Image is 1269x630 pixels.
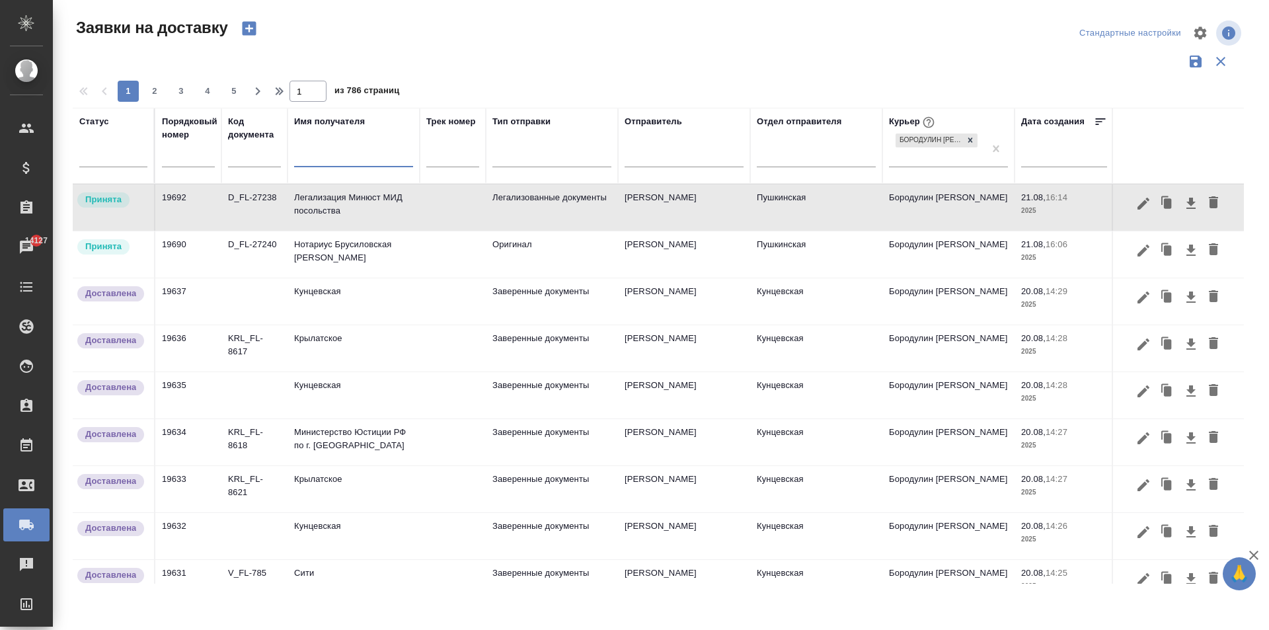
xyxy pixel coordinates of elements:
button: Скачать [1180,238,1202,263]
button: Сохранить фильтры [1183,49,1208,74]
td: KRL_FL-8618 [221,419,288,465]
td: KRL_FL-8617 [221,325,288,372]
div: Отдел отправителя [757,115,841,128]
td: Заверенные документы [486,372,618,418]
td: Бородулин [PERSON_NAME] [882,184,1015,231]
td: V_FL-785 [221,560,288,606]
button: 4 [197,81,218,102]
div: split button [1076,23,1184,44]
div: Порядковый номер [162,115,217,141]
button: Редактировать [1132,285,1155,310]
p: 2025 [1021,298,1107,311]
p: 2025 [1021,580,1107,593]
p: 20.08, [1021,474,1046,484]
td: Бородулин [PERSON_NAME] [882,325,1015,372]
button: Клонировать [1155,285,1180,310]
td: Кунцевская [750,560,882,606]
td: Заверенные документы [486,560,618,606]
td: 19635 [155,372,221,418]
td: [PERSON_NAME] [618,466,750,512]
span: Настроить таблицу [1184,17,1216,49]
button: 2 [144,81,165,102]
td: Кунцевская [750,419,882,465]
td: Кунцевская [750,372,882,418]
button: Редактировать [1132,426,1155,451]
div: Бородулин [PERSON_NAME] [896,134,963,147]
td: [PERSON_NAME] [618,278,750,325]
p: 2025 [1021,486,1107,499]
div: Статус [79,115,109,128]
td: D_FL-27238 [221,184,288,231]
p: 14:26 [1046,521,1067,531]
p: 2025 [1021,439,1107,452]
div: Документы доставлены, фактическая дата доставки проставиться автоматически [76,567,147,584]
span: 5 [223,85,245,98]
td: Бородулин [PERSON_NAME] [882,466,1015,512]
button: Удалить [1202,426,1225,451]
p: 2025 [1021,533,1107,546]
a: 14127 [3,231,50,264]
p: 20.08, [1021,568,1046,578]
p: 14:29 [1046,286,1067,296]
p: 20.08, [1021,427,1046,437]
button: Удалить [1202,332,1225,357]
div: Дата создания [1021,115,1085,128]
td: Бородулин [PERSON_NAME] [882,513,1015,559]
td: D_FL-27240 [221,231,288,278]
p: 14:28 [1046,380,1067,390]
button: Клонировать [1155,473,1180,498]
button: Редактировать [1132,567,1155,592]
button: Скачать [1180,191,1202,216]
td: Кунцевская [750,513,882,559]
div: Курьер назначен [76,191,147,209]
span: 🙏 [1228,560,1250,588]
button: Удалить [1202,567,1225,592]
button: Удалить [1202,238,1225,263]
p: 20.08, [1021,286,1046,296]
div: Тип отправки [492,115,551,128]
button: Удалить [1202,285,1225,310]
p: 14:25 [1046,568,1067,578]
span: 3 [171,85,192,98]
button: Клонировать [1155,191,1180,216]
td: Кунцевская [288,278,420,325]
td: 19632 [155,513,221,559]
div: Документы доставлены, фактическая дата доставки проставиться автоматически [76,520,147,537]
td: 19637 [155,278,221,325]
button: Скачать [1180,285,1202,310]
td: Бородулин [PERSON_NAME] [882,419,1015,465]
td: Бородулин [PERSON_NAME] [882,372,1015,418]
td: Заверенные документы [486,278,618,325]
span: 2 [144,85,165,98]
p: 2025 [1021,204,1107,217]
p: Доставлена [85,475,136,488]
p: Принята [85,240,122,253]
td: Нотариус Брусиловская [PERSON_NAME] [288,231,420,278]
div: Код документа [228,115,281,141]
button: 🙏 [1223,557,1256,590]
td: 19636 [155,325,221,372]
p: Доставлена [85,381,136,394]
p: 2025 [1021,251,1107,264]
div: Документы доставлены, фактическая дата доставки проставиться автоматически [76,379,147,397]
p: Доставлена [85,428,136,441]
p: Доставлена [85,522,136,535]
button: Редактировать [1132,473,1155,498]
p: 14:27 [1046,427,1067,437]
button: Редактировать [1132,191,1155,216]
td: [PERSON_NAME] [618,231,750,278]
button: Клонировать [1155,332,1180,357]
div: Курьер [889,114,937,131]
p: Принята [85,193,122,206]
td: Бородулин [PERSON_NAME] [882,560,1015,606]
button: Редактировать [1132,379,1155,404]
p: Доставлена [85,287,136,300]
td: Кунцевская [750,325,882,372]
div: Документы доставлены, фактическая дата доставки проставиться автоматически [76,473,147,491]
div: Бородулин Сергей [894,132,979,149]
td: Пушкинская [750,231,882,278]
p: 21.08, [1021,192,1046,202]
button: Скачать [1180,426,1202,451]
td: Крылатское [288,466,420,512]
button: 5 [223,81,245,102]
